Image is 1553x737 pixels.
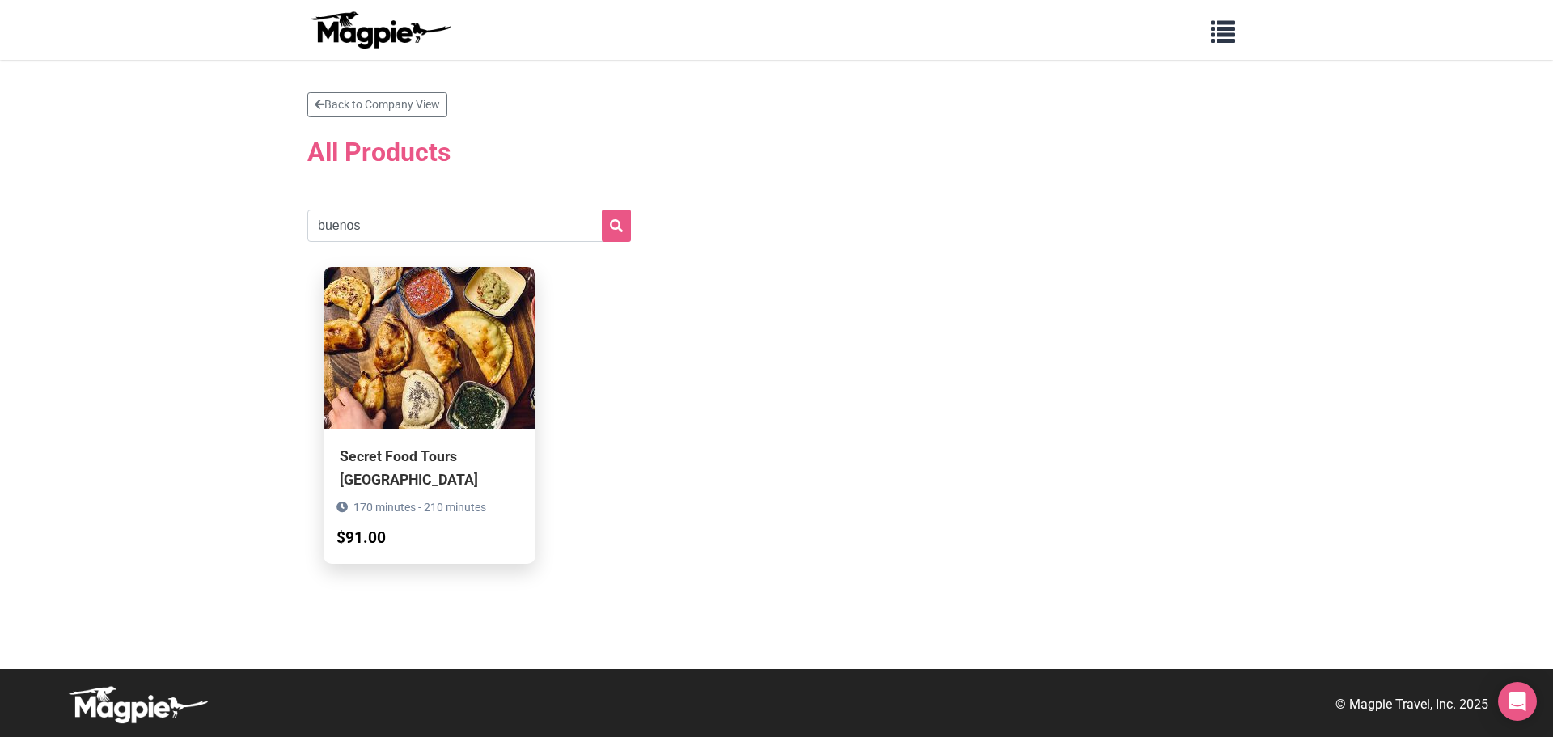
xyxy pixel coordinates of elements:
a: Secret Food Tours [GEOGRAPHIC_DATA] 170 minutes - 210 minutes $91.00 [324,267,535,563]
div: Open Intercom Messenger [1498,682,1537,721]
div: Secret Food Tours [GEOGRAPHIC_DATA] [340,445,519,490]
div: $91.00 [336,526,386,551]
p: © Magpie Travel, Inc. 2025 [1335,694,1488,715]
h2: All Products [307,127,1246,177]
span: 170 minutes - 210 minutes [353,501,486,514]
input: Search products... [307,210,631,242]
img: Secret Food Tours Buenos Aires [324,267,535,429]
img: logo-ab69f6fb50320c5b225c76a69d11143b.png [307,11,453,49]
a: Back to Company View [307,92,447,117]
img: logo-white-d94fa1abed81b67a048b3d0f0ab5b955.png [65,685,210,724]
